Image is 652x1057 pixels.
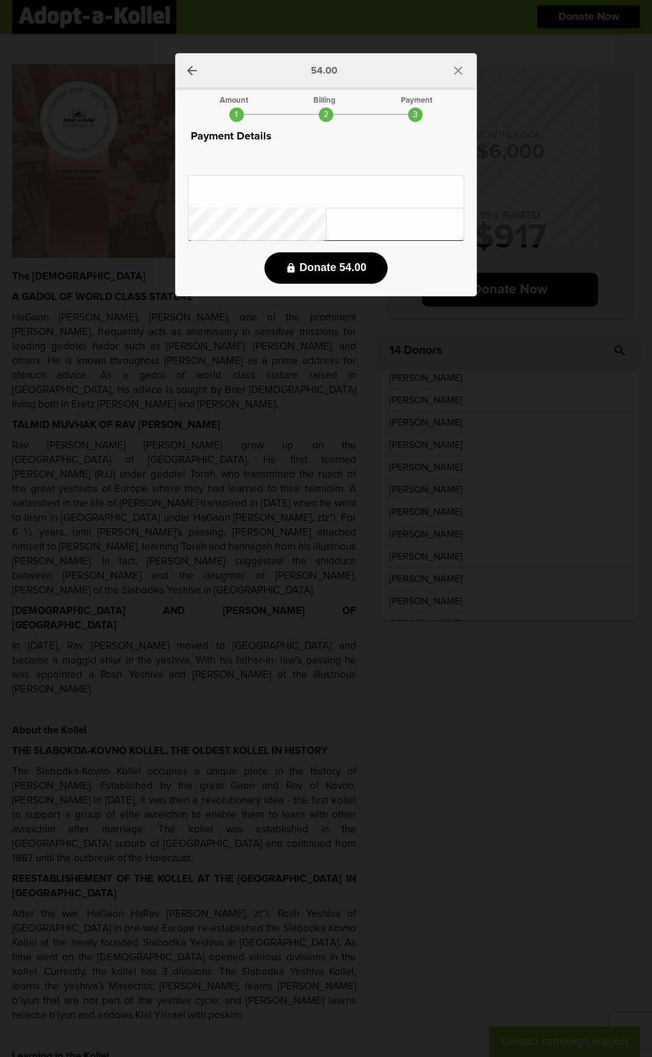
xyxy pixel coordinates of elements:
button: lock Donate 54.00 [264,252,388,284]
span: Donate 54.00 [299,261,366,274]
div: Billing [313,97,336,104]
i: close [451,63,465,78]
div: 1 [229,107,244,122]
p: 54.00 [311,66,337,75]
div: 2 [319,107,333,122]
a: arrow_back [185,63,199,78]
div: Amount [220,97,248,104]
p: Payment Details [188,128,464,145]
i: lock [286,263,296,273]
div: Payment [401,97,432,104]
div: 3 [408,107,423,122]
